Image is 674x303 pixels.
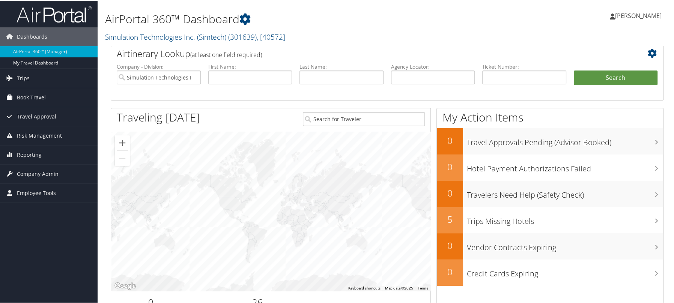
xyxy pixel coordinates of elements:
span: [PERSON_NAME] [615,11,662,19]
a: 5Trips Missing Hotels [437,206,663,232]
h2: 0 [437,265,463,277]
span: Trips [17,68,30,87]
label: Company - Division: [117,62,201,70]
a: Simulation Technologies Inc. (Simtech) [105,31,285,41]
span: (at least one field required) [190,50,262,58]
input: Search for Traveler [303,111,425,125]
span: Employee Tools [17,183,56,202]
span: Reporting [17,145,42,163]
span: Company Admin [17,164,59,183]
a: 0Hotel Payment Authorizations Failed [437,154,663,180]
h3: Vendor Contracts Expiring [467,238,663,252]
span: Map data ©2025 [385,285,413,289]
h2: 0 [437,160,463,172]
a: 0Credit Cards Expiring [437,259,663,285]
img: airportal-logo.png [17,5,92,22]
a: 0Vendor Contracts Expiring [437,232,663,259]
h3: Travelers Need Help (Safety Check) [467,185,663,199]
h2: 0 [437,238,463,251]
span: Travel Approval [17,106,56,125]
button: Search [574,70,658,85]
label: First Name: [208,62,292,70]
a: 0Travel Approvals Pending (Advisor Booked) [437,127,663,154]
h3: Trips Missing Hotels [467,211,663,226]
a: 0Travelers Need Help (Safety Check) [437,180,663,206]
h2: 0 [437,186,463,199]
span: Book Travel [17,87,46,106]
span: Risk Management [17,126,62,144]
span: ( 301639 ) [228,31,257,41]
h1: My Action Items [437,109,663,124]
button: Zoom in [115,135,130,150]
label: Last Name: [299,62,384,70]
a: [PERSON_NAME] [610,4,669,26]
a: Open this area in Google Maps (opens a new window) [113,280,138,290]
h3: Travel Approvals Pending (Advisor Booked) [467,133,663,147]
h2: 5 [437,212,463,225]
h2: 0 [437,133,463,146]
button: Zoom out [115,150,130,165]
h1: AirPortal 360™ Dashboard [105,10,481,26]
h3: Hotel Payment Authorizations Failed [467,159,663,173]
a: Terms (opens in new tab) [418,285,428,289]
button: Keyboard shortcuts [348,285,381,290]
h3: Credit Cards Expiring [467,264,663,278]
span: , [ 40572 ] [257,31,285,41]
h1: Traveling [DATE] [117,109,200,124]
span: Dashboards [17,27,47,45]
h2: Airtinerary Lookup [117,46,611,59]
label: Ticket Number: [482,62,566,70]
img: Google [113,280,138,290]
label: Agency Locator: [391,62,475,70]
